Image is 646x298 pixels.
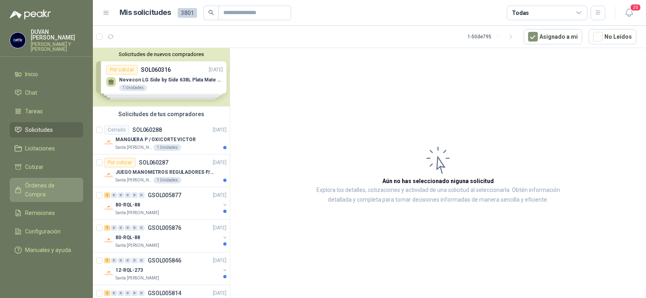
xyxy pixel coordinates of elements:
[104,256,228,281] a: 1 0 0 0 0 0 GSOL005846[DATE] Company Logo12-RQL-273Santa [PERSON_NAME]
[96,51,227,57] button: Solicitudes de nuevos compradores
[93,106,230,122] div: Solicitudes de tus compradores
[104,190,228,216] a: 1 0 0 0 0 0 GSOL005877[DATE] Company Logo80-RQL-88Santa [PERSON_NAME]
[104,203,114,213] img: Company Logo
[104,138,114,148] img: Company Logo
[93,48,230,106] div: Solicitudes de nuevos compradoresPor cotizarSOL060316[DATE] Nevecon LG Side by Side 638L Plata Ma...
[104,225,110,231] div: 1
[125,225,131,231] div: 0
[25,163,44,171] span: Cotizar
[25,246,71,254] span: Manuales y ayuda
[524,29,582,44] button: Asignado a mi
[132,127,162,133] p: SOL060288
[118,290,124,296] div: 0
[10,122,83,138] a: Solicitudes
[104,125,129,135] div: Cerrado
[104,223,228,249] a: 1 0 0 0 0 0 GSOL005876[DATE] Company Logo80-RQL-88Santa [PERSON_NAME]
[115,267,143,274] p: 12-RQL-273
[115,144,152,151] p: Santa [PERSON_NAME]
[120,7,171,19] h1: Mis solicitudes
[10,205,83,221] a: Remisiones
[118,192,124,198] div: 0
[213,159,227,167] p: [DATE]
[10,159,83,175] a: Cotizar
[115,234,140,242] p: 80-RQL-88
[104,290,110,296] div: 1
[115,201,140,209] p: 80-RQL-88
[104,236,114,246] img: Company Logo
[104,158,136,167] div: Por cotizar
[213,224,227,232] p: [DATE]
[93,122,230,154] a: CerradoSOL060288[DATE] Company LogoMANGUERA P / OXICORTE VICTORSanta [PERSON_NAME]1 Unidades
[115,136,196,144] p: MANGUERA P / OXICORTE VICTOR
[111,290,117,296] div: 0
[139,160,168,165] p: SOL060287
[148,225,181,231] p: GSOL005876
[115,242,159,249] p: Santa [PERSON_NAME]
[178,8,197,18] span: 3801
[10,242,83,258] a: Manuales y ayuda
[468,30,517,43] div: 1 - 50 de 795
[125,192,131,198] div: 0
[31,29,83,40] p: DUVAN [PERSON_NAME]
[25,125,53,134] span: Solicitudes
[132,290,138,296] div: 0
[630,4,641,11] span: 20
[10,10,51,19] img: Logo peakr
[25,144,55,153] span: Licitaciones
[93,154,230,187] a: Por cotizarSOL060287[DATE] Company LogoJUEGO MANOMETROS REGULADORES P/OXIGENOSanta [PERSON_NAME]1...
[25,208,55,217] span: Remisiones
[148,290,181,296] p: GSOL005814
[138,290,145,296] div: 0
[132,258,138,263] div: 0
[213,290,227,297] p: [DATE]
[10,224,83,239] a: Configuración
[25,227,61,236] span: Configuración
[118,258,124,263] div: 0
[10,141,83,156] a: Licitaciones
[104,192,110,198] div: 1
[115,210,159,216] p: Santa [PERSON_NAME]
[10,178,83,202] a: Órdenes de Compra
[104,269,114,278] img: Company Logo
[25,181,76,199] span: Órdenes de Compra
[115,275,159,281] p: Santa [PERSON_NAME]
[589,29,636,44] button: No Leídos
[104,258,110,263] div: 1
[25,107,43,116] span: Tareas
[138,225,145,231] div: 0
[153,144,181,151] div: 1 Unidades
[512,8,529,17] div: Todas
[10,104,83,119] a: Tareas
[10,33,25,48] img: Company Logo
[115,169,216,176] p: JUEGO MANOMETROS REGULADORES P/OXIGENO
[138,258,145,263] div: 0
[125,290,131,296] div: 0
[111,258,117,263] div: 0
[132,225,138,231] div: 0
[125,258,131,263] div: 0
[213,257,227,265] p: [DATE]
[118,225,124,231] div: 0
[10,67,83,82] a: Inicio
[31,42,83,52] p: [PERSON_NAME] Y [PERSON_NAME]
[153,177,181,183] div: 1 Unidades
[111,192,117,198] div: 0
[148,192,181,198] p: GSOL005877
[138,192,145,198] div: 0
[148,258,181,263] p: GSOL005846
[25,88,37,97] span: Chat
[213,192,227,199] p: [DATE]
[25,70,38,79] span: Inicio
[10,85,83,100] a: Chat
[104,171,114,180] img: Company Logo
[111,225,117,231] div: 0
[213,126,227,134] p: [DATE]
[311,185,565,205] p: Explora los detalles, cotizaciones y actividad de una solicitud al seleccionarla. Obtén informaci...
[382,177,494,185] h3: Aún no has seleccionado niguna solicitud
[208,10,214,15] span: search
[132,192,138,198] div: 0
[622,6,636,20] button: 20
[115,177,152,183] p: Santa [PERSON_NAME]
